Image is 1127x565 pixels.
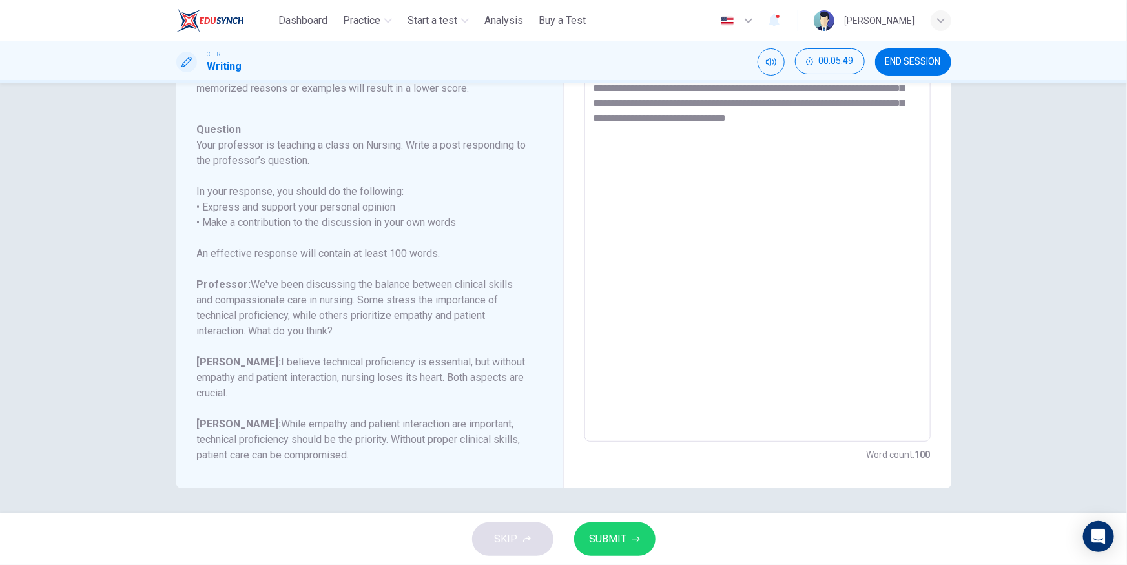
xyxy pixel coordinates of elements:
[479,9,528,32] button: Analysis
[197,354,527,401] h6: I believe technical proficiency is essential, but without empathy and patient interaction, nursin...
[197,356,282,368] b: [PERSON_NAME]:
[408,13,457,28] span: Start a test
[845,13,915,28] div: [PERSON_NAME]
[574,522,656,556] button: SUBMIT
[176,8,274,34] a: ELTC logo
[197,416,527,463] h6: While empathy and patient interaction are important, technical proficiency should be the priority...
[814,10,834,31] img: Profile picture
[758,48,785,76] div: Mute
[875,48,951,76] button: END SESSION
[819,56,854,67] span: 00:05:49
[402,9,474,32] button: Start a test
[176,8,244,34] img: ELTC logo
[484,13,523,28] span: Analysis
[197,418,282,430] b: [PERSON_NAME]:
[795,48,865,76] div: Hide
[273,9,333,32] button: Dashboard
[207,59,242,74] h1: Writing
[278,13,327,28] span: Dashboard
[867,447,931,462] h6: Word count :
[197,138,527,169] h6: Your professor is teaching a class on Nursing. Write a post responding to the professor’s question.
[338,9,397,32] button: Practice
[719,16,736,26] img: en
[539,13,586,28] span: Buy a Test
[885,57,941,67] span: END SESSION
[197,278,251,291] b: Professor:
[533,9,591,32] button: Buy a Test
[590,530,627,548] span: SUBMIT
[1083,521,1114,552] div: Open Intercom Messenger
[197,184,527,231] h6: In your response, you should do the following: • Express and support your personal opinion • Make...
[915,449,931,460] strong: 100
[795,48,865,74] button: 00:05:49
[197,122,527,138] h6: Question
[197,277,527,339] h6: We've been discussing the balance between clinical skills and compassionate care in nursing. Some...
[197,246,527,262] h6: An effective response will contain at least 100 words.
[207,50,221,59] span: CEFR
[343,13,380,28] span: Practice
